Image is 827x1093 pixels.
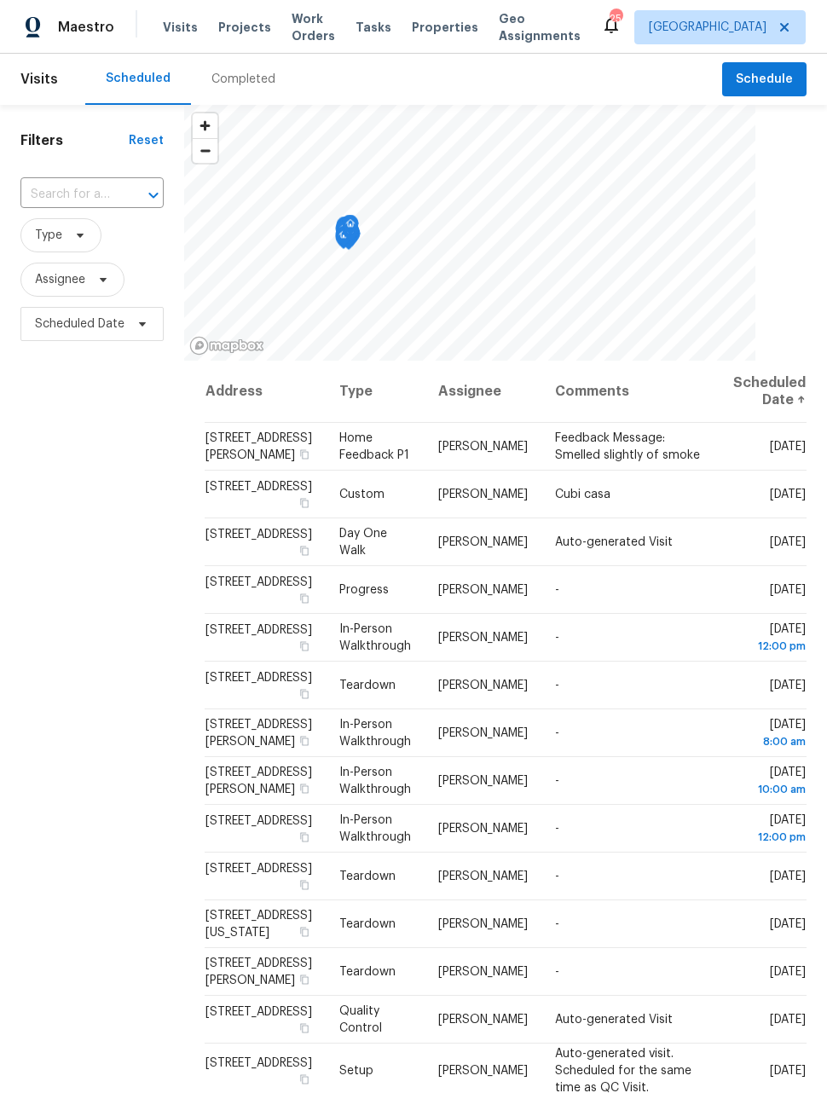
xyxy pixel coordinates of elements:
span: [DATE] [733,623,806,655]
span: [PERSON_NAME] [438,536,528,548]
button: Zoom out [193,138,217,163]
button: Copy Address [297,830,312,845]
span: Work Orders [292,10,335,44]
div: Map marker [336,217,353,243]
span: [PERSON_NAME] [438,823,528,835]
input: Search for an address... [20,182,116,208]
button: Copy Address [297,1021,312,1036]
span: [DATE] [770,680,806,691]
button: Copy Address [297,591,312,606]
span: - [555,632,559,644]
span: [STREET_ADDRESS] [205,863,312,875]
span: Teardown [339,870,396,882]
button: Copy Address [297,495,312,511]
span: In-Person Walkthrough [339,719,411,748]
a: Mapbox homepage [189,336,264,356]
span: Cubi casa [555,489,610,500]
button: Copy Address [297,972,312,987]
span: Scheduled Date [35,315,124,333]
span: - [555,584,559,596]
span: [STREET_ADDRESS] [205,529,312,541]
span: In-Person Walkthrough [339,814,411,843]
span: Maestro [58,19,114,36]
span: [DATE] [733,814,806,846]
div: 25 [610,10,622,27]
span: [DATE] [733,719,806,750]
span: [PERSON_NAME] [438,1064,528,1076]
span: [DATE] [733,766,806,798]
span: - [555,870,559,882]
div: Reset [129,132,164,149]
h1: Filters [20,132,129,149]
span: [PERSON_NAME] [438,727,528,739]
button: Zoom in [193,113,217,138]
span: [STREET_ADDRESS] [205,624,312,636]
span: - [555,823,559,835]
button: Copy Address [297,781,312,796]
span: Schedule [736,69,793,90]
div: Map marker [342,215,359,241]
span: - [555,918,559,930]
th: Assignee [425,361,541,423]
span: Teardown [339,680,396,691]
span: Feedback Message: Smelled slightly of smoke [555,432,700,461]
span: Day One Walk [339,528,387,557]
button: Copy Address [297,686,312,702]
span: [DATE] [770,1014,806,1026]
button: Schedule [722,62,807,97]
span: Home Feedback P1 [339,432,409,461]
span: [DATE] [770,584,806,596]
span: [PERSON_NAME] [438,632,528,644]
span: Auto-generated Visit [555,1014,673,1026]
button: Copy Address [297,924,312,940]
span: [PERSON_NAME] [438,489,528,500]
span: [PERSON_NAME] [438,584,528,596]
span: Custom [339,489,385,500]
button: Open [142,183,165,207]
span: - [555,966,559,978]
div: Map marker [335,226,352,252]
span: [DATE] [770,536,806,548]
span: [STREET_ADDRESS][PERSON_NAME] [205,957,312,986]
span: Progress [339,584,389,596]
div: 8:00 am [733,733,806,750]
span: [DATE] [770,441,806,453]
span: Properties [412,19,478,36]
th: Scheduled Date ↑ [720,361,807,423]
span: - [555,775,559,787]
th: Comments [541,361,720,423]
span: [PERSON_NAME] [438,441,528,453]
span: [STREET_ADDRESS] [205,576,312,588]
span: [PERSON_NAME] [438,966,528,978]
div: 10:00 am [733,781,806,798]
span: Geo Assignments [499,10,581,44]
canvas: Map [184,105,755,361]
span: Auto-generated visit. Scheduled for the same time as QC Visit. [555,1047,691,1093]
button: Copy Address [297,733,312,749]
div: Map marker [338,217,355,243]
span: Visits [163,19,198,36]
span: [PERSON_NAME] [438,870,528,882]
th: Address [205,361,326,423]
span: [PERSON_NAME] [438,775,528,787]
div: Scheduled [106,70,171,87]
button: Copy Address [297,447,312,462]
span: [STREET_ADDRESS] [205,481,312,493]
span: [STREET_ADDRESS] [205,1056,312,1068]
span: [PERSON_NAME] [438,680,528,691]
span: [PERSON_NAME] [438,918,528,930]
span: [STREET_ADDRESS][US_STATE] [205,910,312,939]
span: [PERSON_NAME] [438,1014,528,1026]
span: [DATE] [770,1064,806,1076]
div: 12:00 pm [733,829,806,846]
button: Copy Address [297,639,312,654]
div: 12:00 pm [733,638,806,655]
span: [DATE] [770,918,806,930]
span: Projects [218,19,271,36]
span: [STREET_ADDRESS][PERSON_NAME] [205,719,312,748]
span: [STREET_ADDRESS][PERSON_NAME] [205,432,312,461]
span: Tasks [356,21,391,33]
button: Copy Address [297,877,312,893]
span: Assignee [35,271,85,288]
